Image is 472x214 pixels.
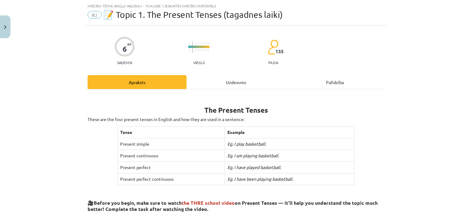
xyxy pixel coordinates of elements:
[115,60,135,65] p: Saņemsi
[88,4,384,8] div: Mācību tēma: Angļu valoda i - 10.klase 1.ieskaites mācību materiāls
[189,42,190,44] img: icon-short-line-57e1e144782c952c97e751825c79c345078a6d821885a25fce030b3d8c18986b.svg
[103,10,283,20] span: 📝 Topic 1. The Present Tenses (tagadnes laiki)
[88,116,384,123] p: These are the four present tenses in English and how they are used in a sentence:
[88,200,378,212] strong: Before you begin, make sure to watch on Present Tenses — it’ll help you understand the topic much...
[227,153,279,158] i: Eg. I am playing basketball.
[268,39,278,55] img: students-c634bb4e5e11cddfef0936a35e636f08e4e9abd3cc4e673bd6f9a4125e45ecb1.svg
[88,11,102,18] span: #2
[187,75,285,89] div: Uzdevums
[227,176,293,182] i: Eg. I have been playing basketball.
[117,138,225,150] td: Present simple
[117,150,225,162] td: Present continuous
[127,42,131,46] span: XP
[117,162,225,173] td: Present perfect
[225,127,354,138] th: Example
[182,200,235,206] span: the THRE school video
[268,60,278,65] p: pilda
[4,25,6,29] img: icon-close-lesson-0947bae3869378f0d4975bcd49f059093ad1ed9edebbc8119c70593378902aed.svg
[204,106,268,115] b: The Present Tenses
[189,50,190,51] img: icon-short-line-57e1e144782c952c97e751825c79c345078a6d821885a25fce030b3d8c18986b.svg
[117,173,225,185] td: Present perfect continuous
[285,75,384,89] div: Palīdzība
[123,45,127,53] div: 6
[88,75,187,89] div: Apraksts
[117,127,225,138] th: Tense
[275,49,284,54] span: 135
[88,195,384,213] h3: 🎥
[227,141,266,147] i: Eg. I play basketball.
[192,41,193,53] img: icon-long-line-d9ea69661e0d244f92f715978eff75569469978d946b2353a9bb055b3ed8787d.svg
[227,164,281,170] i: Eg. I have played basketball.
[193,60,205,65] p: Viegls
